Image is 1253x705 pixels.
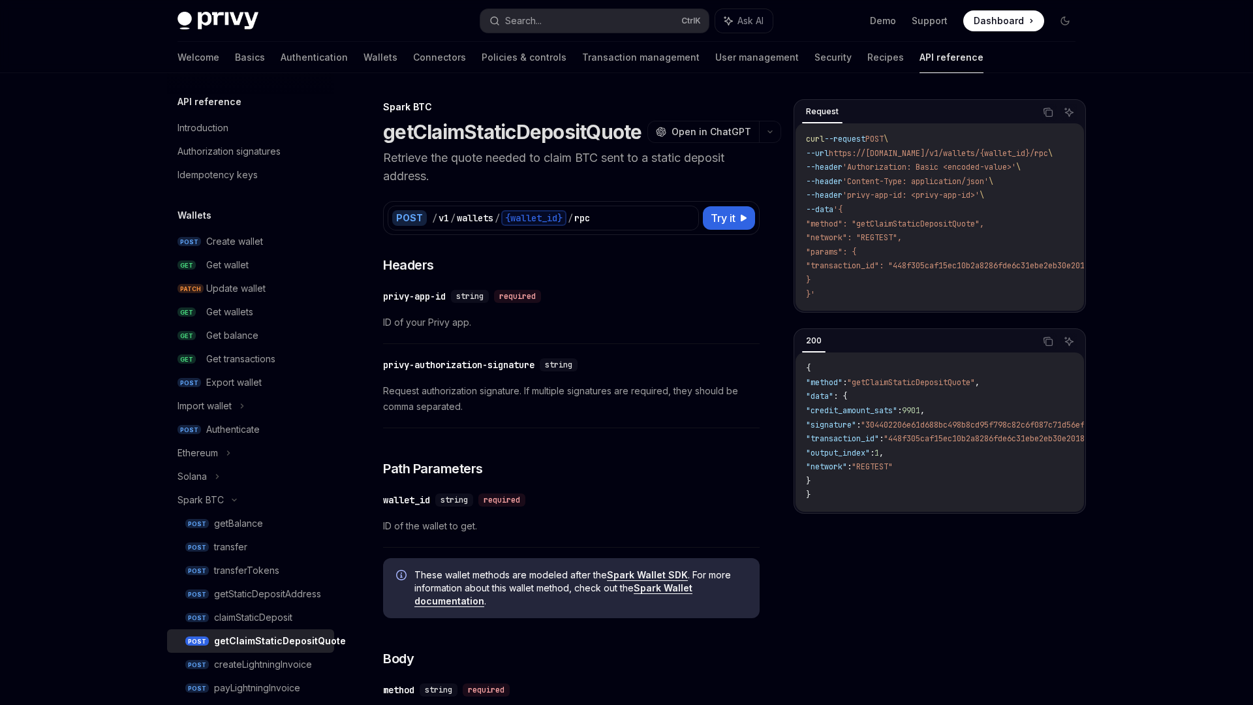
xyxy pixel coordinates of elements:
div: {wallet_id} [501,210,566,226]
span: POST [185,660,209,670]
div: Export wallet [206,375,262,390]
a: Connectors [413,42,466,73]
div: POST [392,210,427,226]
span: POST [185,636,209,646]
button: Try it [703,206,755,230]
a: GETGet balance [167,324,334,347]
div: claimStaticDeposit [214,610,292,625]
span: --header [806,176,843,187]
button: Ask AI [715,9,773,33]
svg: Info [396,570,409,583]
span: : [897,405,902,416]
button: Copy the contents from the code block [1040,333,1057,350]
div: Spark BTC [383,101,760,114]
div: Authenticate [206,422,260,437]
a: POSTCreate wallet [167,230,334,253]
a: POSTcreateLightningInvoice [167,653,334,676]
span: GET [178,260,196,270]
a: Recipes [867,42,904,73]
span: 9901 [902,405,920,416]
span: : [843,377,847,388]
div: Get wallets [206,304,253,320]
span: Ask AI [737,14,764,27]
a: Authorization signatures [167,140,334,163]
span: --url [806,148,829,159]
div: Ethereum [178,445,218,461]
span: "signature" [806,420,856,430]
a: POSTclaimStaticDeposit [167,606,334,629]
span: Ctrl K [681,16,701,26]
div: getStaticDepositAddress [214,586,321,602]
div: getClaimStaticDepositQuote [214,633,346,649]
div: Search... [505,13,542,29]
div: Spark BTC [178,492,224,508]
div: Idempotency keys [178,167,258,183]
a: Policies & controls [482,42,566,73]
a: Support [912,14,948,27]
a: Wallets [364,42,397,73]
a: Transaction management [582,42,700,73]
span: "transaction_id" [806,433,879,444]
span: \ [1016,162,1021,172]
span: string [456,291,484,302]
span: \ [980,190,984,200]
span: "transaction_id": "448f305caf15ec10b2a8286fde6c31ebe2eb30e2018b22a8f7630d3fa2753e49" [806,260,1190,271]
a: POSTtransferTokens [167,559,334,582]
span: Body [383,650,414,668]
button: Ask AI [1060,333,1077,350]
div: required [494,290,541,303]
span: GET [178,307,196,317]
span: GET [178,331,196,341]
a: Basics [235,42,265,73]
a: GETGet wallets [167,300,334,324]
a: Demo [870,14,896,27]
div: Get transactions [206,351,275,367]
span: "data" [806,391,833,401]
span: POST [185,566,209,576]
a: POSTpayLightningInvoice [167,676,334,700]
a: Spark Wallet SDK [607,569,688,581]
div: / [432,211,437,225]
span: , [920,405,925,416]
a: User management [715,42,799,73]
span: POST [178,425,201,435]
span: string [425,685,452,695]
span: } [806,476,811,486]
div: Update wallet [206,281,266,296]
a: Dashboard [963,10,1044,31]
span: --data [806,204,833,215]
div: getBalance [214,516,263,531]
span: "getClaimStaticDepositQuote" [847,377,975,388]
span: \ [1048,148,1053,159]
span: 'Content-Type: application/json' [843,176,989,187]
span: "448f305caf15ec10b2a8286fde6c31ebe2eb30e2018b22a8f7630d3fa2753e49" [884,433,1185,444]
span: "credit_amount_sats" [806,405,897,416]
a: GETGet wallet [167,253,334,277]
a: Welcome [178,42,219,73]
button: Ask AI [1060,104,1077,121]
span: : [879,433,884,444]
div: privy-app-id [383,290,446,303]
h1: getClaimStaticDepositQuote [383,120,642,144]
div: wallet_id [383,493,430,507]
a: Introduction [167,116,334,140]
span: "method" [806,377,843,388]
span: { [806,363,811,373]
span: These wallet methods are modeled after the . For more information about this wallet method, check... [414,569,747,608]
div: required [463,683,510,697]
span: \ [884,134,888,144]
div: transferTokens [214,563,279,578]
span: }' [806,289,815,300]
span: : [847,462,852,472]
span: Dashboard [974,14,1024,27]
span: POST [185,613,209,623]
a: Authentication [281,42,348,73]
span: --request [824,134,865,144]
button: Search...CtrlK [480,9,709,33]
a: Security [814,42,852,73]
span: string [545,360,572,370]
span: '{ [833,204,843,215]
div: rpc [574,211,590,225]
div: method [383,683,414,697]
span: curl [806,134,824,144]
